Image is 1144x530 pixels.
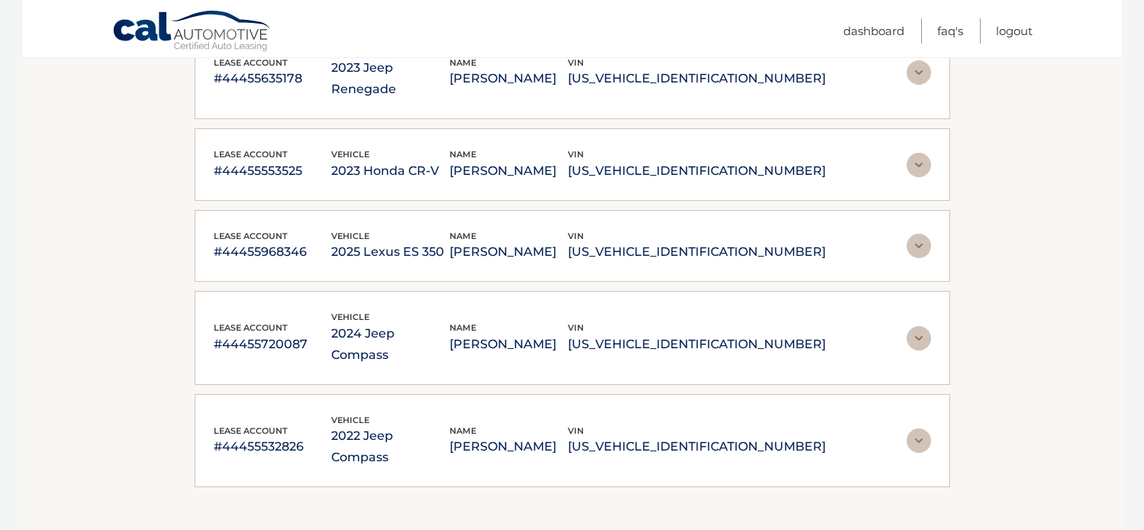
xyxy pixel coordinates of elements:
[450,68,568,89] p: [PERSON_NAME]
[450,334,568,355] p: [PERSON_NAME]
[214,425,288,436] span: lease account
[450,231,476,241] span: name
[907,60,931,85] img: accordion-rest.svg
[331,415,369,425] span: vehicle
[450,160,568,182] p: [PERSON_NAME]
[568,241,826,263] p: [US_VEHICLE_IDENTIFICATION_NUMBER]
[450,57,476,68] span: name
[450,241,568,263] p: [PERSON_NAME]
[568,160,826,182] p: [US_VEHICLE_IDENTIFICATION_NUMBER]
[214,149,288,160] span: lease account
[996,18,1033,44] a: Logout
[568,57,584,68] span: vin
[214,436,332,457] p: #44455532826
[568,231,584,241] span: vin
[331,241,450,263] p: 2025 Lexus ES 350
[907,153,931,177] img: accordion-rest.svg
[450,322,476,333] span: name
[331,323,450,366] p: 2024 Jeep Compass
[568,322,584,333] span: vin
[331,312,369,322] span: vehicle
[331,57,450,100] p: 2023 Jeep Renegade
[214,231,288,241] span: lease account
[568,68,826,89] p: [US_VEHICLE_IDENTIFICATION_NUMBER]
[907,326,931,351] img: accordion-rest.svg
[214,322,288,333] span: lease account
[331,231,369,241] span: vehicle
[214,334,332,355] p: #44455720087
[214,57,288,68] span: lease account
[843,18,904,44] a: Dashboard
[937,18,963,44] a: FAQ's
[907,428,931,453] img: accordion-rest.svg
[214,160,332,182] p: #44455553525
[568,149,584,160] span: vin
[568,334,826,355] p: [US_VEHICLE_IDENTIFICATION_NUMBER]
[331,160,450,182] p: 2023 Honda CR-V
[907,234,931,258] img: accordion-rest.svg
[331,425,450,468] p: 2022 Jeep Compass
[450,436,568,457] p: [PERSON_NAME]
[568,425,584,436] span: vin
[568,436,826,457] p: [US_VEHICLE_IDENTIFICATION_NUMBER]
[450,149,476,160] span: name
[214,68,332,89] p: #44455635178
[450,425,476,436] span: name
[112,10,272,54] a: Cal Automotive
[331,149,369,160] span: vehicle
[214,241,332,263] p: #44455968346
